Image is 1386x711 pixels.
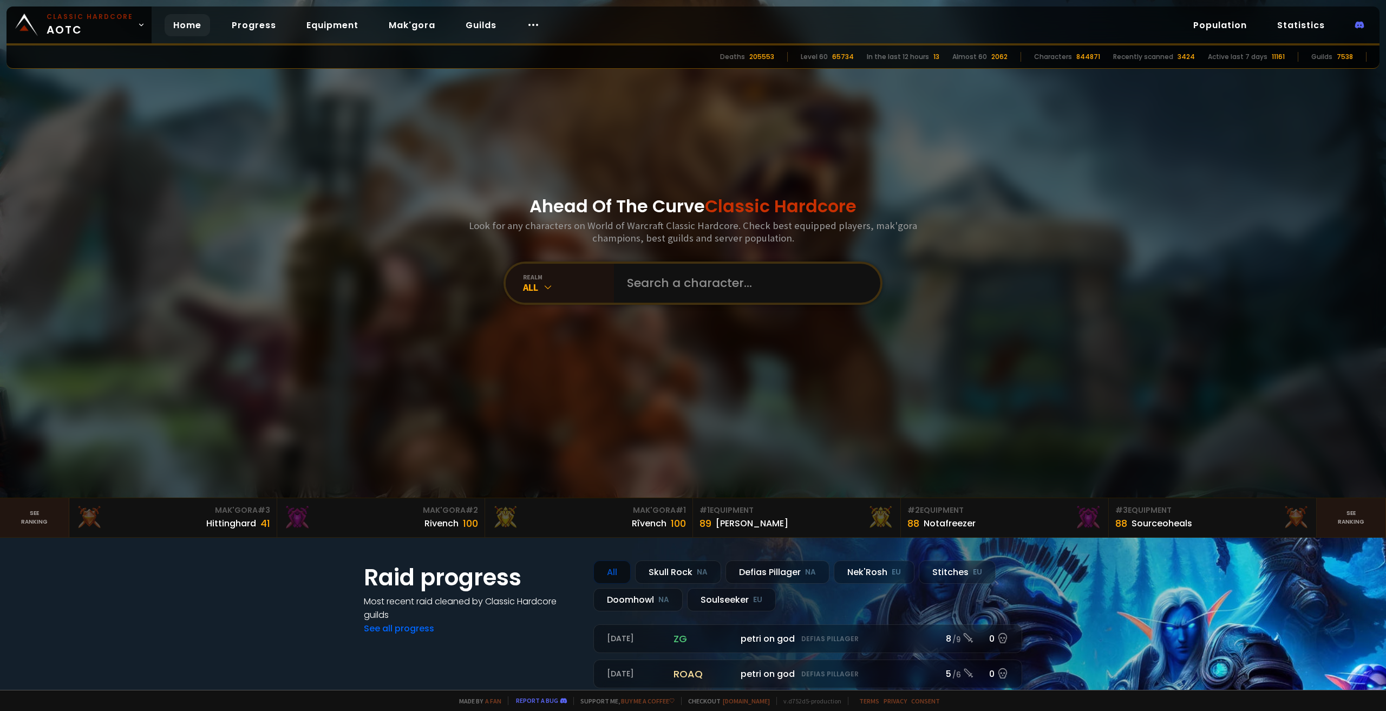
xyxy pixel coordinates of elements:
a: Population [1185,14,1256,36]
div: 2062 [991,52,1008,62]
div: 11161 [1272,52,1285,62]
small: EU [973,567,982,578]
div: Sourceoheals [1132,517,1192,530]
span: v. d752d5 - production [776,697,841,705]
a: [DOMAIN_NAME] [723,697,770,705]
span: Checkout [681,697,770,705]
a: [DATE]roaqpetri on godDefias Pillager5 /60 [593,660,1022,688]
div: Almost 60 [952,52,987,62]
div: Soulseeker [687,588,776,611]
div: Notafreezer [924,517,976,530]
a: Terms [859,697,879,705]
div: Doomhowl [593,588,683,611]
div: 89 [699,516,711,531]
div: Defias Pillager [725,560,829,584]
a: Classic HardcoreAOTC [6,6,152,43]
div: Guilds [1311,52,1332,62]
div: 41 [260,516,270,531]
div: Mak'Gora [492,505,686,516]
div: 844871 [1076,52,1100,62]
div: Equipment [699,505,894,516]
a: Report a bug [516,696,558,705]
a: Consent [911,697,940,705]
a: Home [165,14,210,36]
a: #1Equipment89[PERSON_NAME] [693,498,901,537]
div: Equipment [907,505,1102,516]
a: Seeranking [1317,498,1386,537]
span: # 2 [907,505,920,516]
div: All [593,560,631,584]
a: #2Equipment88Notafreezer [901,498,1109,537]
small: EU [892,567,901,578]
a: See all progress [364,622,434,635]
a: Buy me a coffee [621,697,675,705]
div: Mak'Gora [284,505,478,516]
a: [DATE]zgpetri on godDefias Pillager8 /90 [593,624,1022,653]
div: 7538 [1337,52,1353,62]
div: In the last 12 hours [867,52,929,62]
a: Privacy [884,697,907,705]
a: #3Equipment88Sourceoheals [1109,498,1317,537]
h3: Look for any characters on World of Warcraft Classic Hardcore. Check best equipped players, mak'g... [465,219,921,244]
div: Level 60 [801,52,828,62]
a: Guilds [457,14,505,36]
a: Mak'Gora#2Rivench100 [277,498,485,537]
input: Search a character... [620,264,867,303]
div: 100 [671,516,686,531]
span: # 3 [1115,505,1128,516]
div: 100 [463,516,478,531]
div: 3424 [1178,52,1195,62]
div: Nek'Rosh [834,560,914,584]
span: # 1 [676,505,686,516]
a: Equipment [298,14,367,36]
div: Active last 7 days [1208,52,1267,62]
div: 88 [907,516,919,531]
span: Classic Hardcore [705,194,857,218]
small: EU [753,595,762,605]
div: 88 [1115,516,1127,531]
h4: Most recent raid cleaned by Classic Hardcore guilds [364,595,580,622]
div: Mak'Gora [76,505,270,516]
div: Characters [1034,52,1072,62]
div: Rîvench [632,517,666,530]
a: Progress [223,14,285,36]
small: NA [805,567,816,578]
span: Support me, [573,697,675,705]
div: 65734 [832,52,854,62]
div: Recently scanned [1113,52,1173,62]
span: AOTC [47,12,133,38]
a: Statistics [1269,14,1333,36]
span: # 3 [258,505,270,516]
div: realm [523,273,614,281]
a: Mak'gora [380,14,444,36]
div: Hittinghard [206,517,256,530]
a: Mak'Gora#1Rîvench100 [485,498,693,537]
div: All [523,281,614,293]
small: NA [658,595,669,605]
a: a fan [485,697,501,705]
div: Rivench [424,517,459,530]
small: NA [697,567,708,578]
span: # 1 [699,505,710,516]
div: 13 [933,52,939,62]
div: Equipment [1115,505,1310,516]
div: Skull Rock [635,560,721,584]
span: # 2 [466,505,478,516]
h1: Raid progress [364,560,580,595]
small: Classic Hardcore [47,12,133,22]
div: [PERSON_NAME] [716,517,788,530]
span: Made by [453,697,501,705]
div: Deaths [720,52,745,62]
div: 205553 [749,52,774,62]
a: Mak'Gora#3Hittinghard41 [69,498,277,537]
h1: Ahead Of The Curve [529,193,857,219]
div: Stitches [919,560,996,584]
